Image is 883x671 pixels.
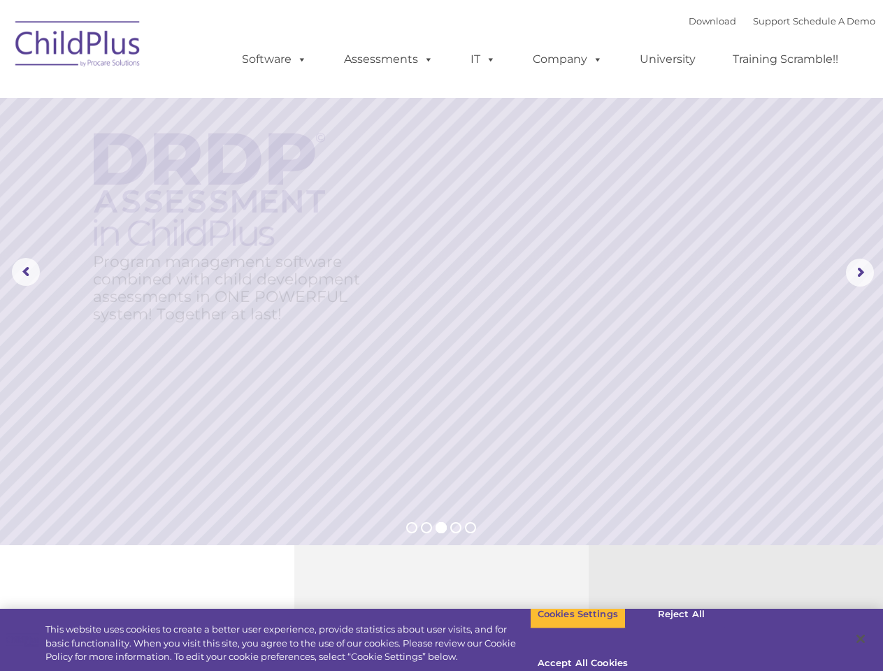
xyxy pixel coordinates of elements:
[194,150,254,160] span: Phone number
[689,15,875,27] font: |
[719,45,852,73] a: Training Scramble!!
[457,45,510,73] a: IT
[519,45,617,73] a: Company
[845,623,876,654] button: Close
[228,45,321,73] a: Software
[194,92,237,103] span: Last name
[626,45,710,73] a: University
[530,600,626,629] button: Cookies Settings
[94,133,325,246] img: DRDP Assessment in ChildPlus
[689,15,736,27] a: Download
[8,11,148,81] img: ChildPlus by Procare Solutions
[793,15,875,27] a: Schedule A Demo
[330,45,447,73] a: Assessments
[45,623,530,664] div: This website uses cookies to create a better user experience, provide statistics about user visit...
[753,15,790,27] a: Support
[93,253,375,323] rs-layer: Program management software combined with child development assessments in ONE POWERFUL system! T...
[638,600,725,629] button: Reject All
